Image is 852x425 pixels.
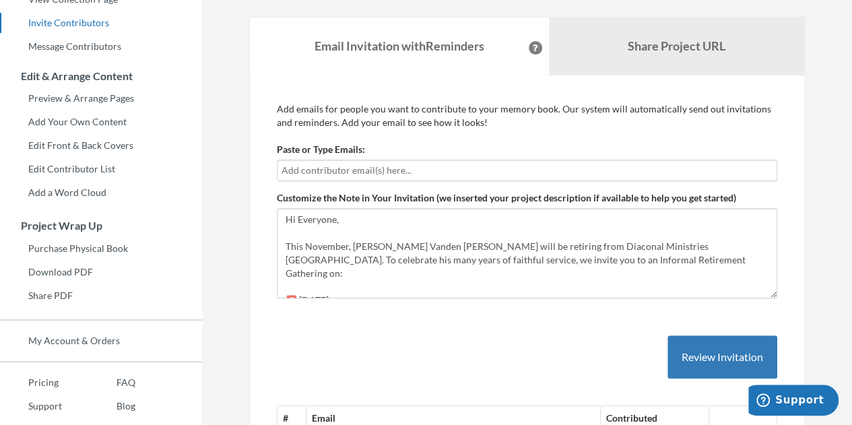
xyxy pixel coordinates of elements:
p: Add emails for people you want to contribute to your memory book. Our system will automatically s... [277,102,777,129]
label: Customize the Note in Your Invitation (we inserted your project description if available to help ... [277,191,736,205]
a: FAQ [88,372,135,393]
b: Share Project URL [628,38,725,53]
iframe: Opens a widget where you can chat to one of our agents [748,385,839,418]
strong: Email Invitation with Reminders [315,38,484,53]
label: Paste or Type Emails: [277,143,365,156]
h3: Edit & Arrange Content [1,70,202,82]
button: Review Invitation [667,335,777,379]
a: Blog [88,396,135,416]
h3: Project Wrap Up [1,220,202,232]
textarea: Hi Everyone, This November, [PERSON_NAME] Vanden [PERSON_NAME] will be retiring from Diaconal Min... [277,208,777,298]
input: Add contributor email(s) here... [282,163,773,178]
